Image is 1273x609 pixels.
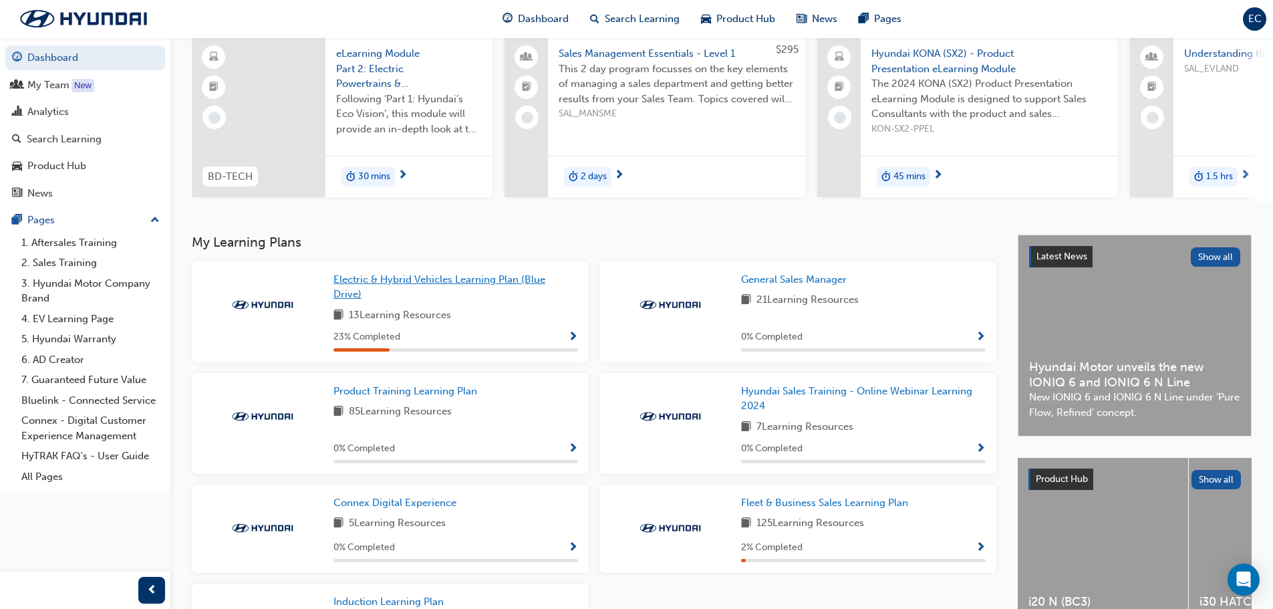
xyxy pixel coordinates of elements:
span: Show Progress [976,332,986,344]
a: Hyundai Sales Training - Online Webinar Learning 2024 [741,384,986,414]
h3: My Learning Plans [192,235,996,250]
a: Trak [7,5,160,33]
a: Latest NewsShow allHyundai Motor unveils the new IONIQ 6 and IONIQ 6 N LineNew IONIQ 6 and IONIQ ... [1018,235,1252,437]
button: Show Progress [976,329,986,346]
span: people-icon [1147,49,1157,66]
span: learningRecordVerb_NONE-icon [521,112,533,124]
a: Connex - Digital Customer Experience Management [16,410,165,446]
span: book-icon [333,308,343,324]
button: DashboardMy TeamAnalyticsSearch LearningProduct HubNews [5,43,165,208]
span: book-icon [741,515,751,532]
span: 0 % Completed [333,441,395,457]
span: Hyundai Motor unveils the new IONIQ 6 and IONIQ 6 N Line [1029,360,1240,390]
span: Show Progress [568,332,578,344]
span: booktick-icon [1147,79,1157,96]
span: 0 % Completed [333,540,395,556]
span: Show Progress [976,542,986,554]
span: eLearning Module Part 2: Electric Powertrains & Technology [336,46,482,92]
a: pages-iconPages [848,5,912,33]
img: Trak [633,298,707,312]
img: Trak [226,298,299,312]
span: 2 % Completed [741,540,803,556]
span: 2 days [581,169,607,185]
div: Tooltip anchor [72,79,94,92]
img: Trak [226,521,299,535]
button: Show Progress [568,539,578,556]
a: news-iconNews [786,5,848,33]
a: Latest NewsShow all [1029,246,1240,267]
span: Connex Digital Experience [333,497,456,509]
a: search-iconSearch Learning [579,5,690,33]
span: $295 [776,43,799,55]
span: Pages [874,11,901,27]
span: 7 Learning Resources [756,419,853,436]
span: 85 Learning Resources [349,404,452,420]
a: News [5,181,165,206]
span: booktick-icon [522,79,531,96]
a: Fleet & Business Sales Learning Plan [741,495,913,511]
img: Trak [226,410,299,423]
span: laptop-icon [835,49,844,66]
span: learningResourceType_ELEARNING-icon [209,49,219,66]
a: Hyundai KONA (SX2) - Product Presentation eLearning ModuleThe 2024 KONA (SX2) Product Presentatio... [817,35,1118,197]
span: learningRecordVerb_NONE-icon [1147,112,1159,124]
button: Show Progress [568,329,578,346]
span: General Sales Manager [741,273,847,285]
span: booktick-icon [209,79,219,96]
button: Show Progress [976,441,986,457]
span: EC [1248,11,1262,27]
span: book-icon [741,292,751,309]
span: next-icon [614,170,624,182]
span: search-icon [12,134,21,146]
span: book-icon [333,404,343,420]
a: 3. Hyundai Motor Company Brand [16,273,165,309]
a: My Team [5,73,165,98]
span: 30 mins [358,169,390,185]
span: Hyundai Sales Training - Online Webinar Learning 2024 [741,385,972,412]
span: New IONIQ 6 and IONIQ 6 N Line under ‘Pure Flow, Refined’ concept. [1029,390,1240,420]
a: Dashboard [5,45,165,70]
a: General Sales Manager [741,272,852,287]
span: Following ‘Part 1: Hyundai’s Eco Vision’, this module will provide an in-depth look at the variou... [336,92,482,137]
span: KON-SX2-PPEL [871,122,1107,137]
span: guage-icon [12,52,22,64]
a: guage-iconDashboard [492,5,579,33]
span: car-icon [12,160,22,172]
a: car-iconProduct Hub [690,5,786,33]
span: prev-icon [147,582,157,599]
div: Product Hub [27,158,86,174]
span: car-icon [701,11,711,27]
a: Analytics [5,100,165,124]
span: up-icon [150,212,160,229]
button: Show Progress [568,441,578,457]
span: Show Progress [976,443,986,455]
span: next-icon [1240,170,1250,182]
span: Product Hub [716,11,775,27]
span: news-icon [12,188,22,200]
span: The 2024 KONA (SX2) Product Presentation eLearning Module is designed to support Sales Consultant... [871,76,1107,122]
span: pages-icon [12,215,22,227]
div: News [27,186,53,201]
button: Show all [1191,470,1242,489]
button: Show Progress [976,539,986,556]
span: chart-icon [12,106,22,118]
span: Fleet & Business Sales Learning Plan [741,497,908,509]
span: 0 % Completed [741,330,803,345]
span: 23 % Completed [333,330,400,345]
span: learningRecordVerb_NONE-icon [834,112,846,124]
span: Product Hub [1036,473,1088,485]
span: 0 % Completed [741,441,803,457]
span: 13 Learning Resources [349,308,451,324]
div: Pages [27,213,55,228]
span: duration-icon [569,168,578,186]
a: Product HubShow all [1028,469,1241,490]
span: book-icon [333,515,343,532]
span: news-icon [797,11,807,27]
span: SAL_MANSME [559,106,795,122]
a: All Pages [16,467,165,487]
span: Search Learning [605,11,680,27]
span: next-icon [933,170,943,182]
a: 5. Hyundai Warranty [16,329,165,350]
span: duration-icon [346,168,356,186]
a: 1. Aftersales Training [16,233,165,253]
